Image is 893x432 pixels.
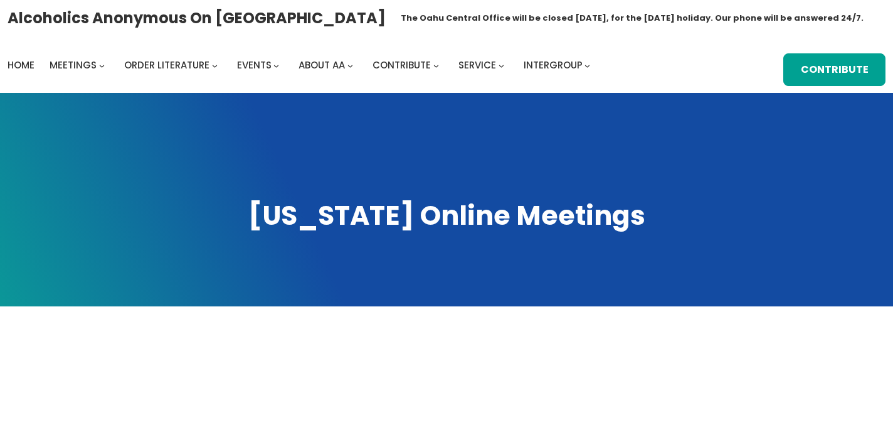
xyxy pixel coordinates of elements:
[273,62,279,68] button: Events submenu
[347,62,353,68] button: About AA submenu
[99,62,105,68] button: Meetings submenu
[8,4,386,31] a: Alcoholics Anonymous on [GEOGRAPHIC_DATA]
[373,58,431,72] span: Contribute
[237,57,272,74] a: Events
[433,62,439,68] button: Contribute submenu
[499,62,504,68] button: Service submenu
[299,58,345,72] span: About AA
[524,58,583,72] span: Intergroup
[8,57,594,74] nav: Intergroup
[401,12,864,24] h1: The Oahu Central Office will be closed [DATE], for the [DATE] holiday. Our phone will be answered...
[50,58,97,72] span: Meetings
[299,57,345,74] a: About AA
[124,58,209,72] span: Order Literature
[8,57,34,74] a: Home
[212,62,218,68] button: Order Literature submenu
[584,62,590,68] button: Intergroup submenu
[373,57,431,74] a: Contribute
[50,57,97,74] a: Meetings
[524,57,583,74] a: Intergroup
[237,58,272,72] span: Events
[13,197,880,234] h1: [US_STATE] Online Meetings
[8,58,34,72] span: Home
[783,53,885,86] a: Contribute
[458,57,496,74] a: Service
[458,58,496,72] span: Service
